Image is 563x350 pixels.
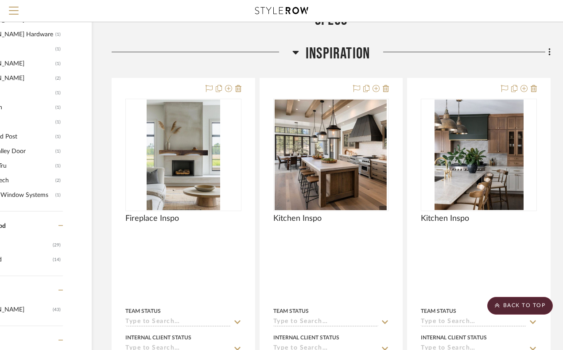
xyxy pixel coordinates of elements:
div: (1) [55,130,61,144]
div: 0 [274,99,389,211]
div: (1) [55,27,61,42]
div: (1) [55,144,61,158]
div: Internal Client Status [421,334,487,342]
span: Fireplace Inspo [125,214,179,223]
div: (1) [55,159,61,173]
img: Kitchen Inspo [275,100,388,210]
input: Type to Search… [273,318,379,327]
span: Inspiration [306,44,370,63]
div: 0 [126,99,241,211]
div: Internal Client Status [125,334,191,342]
input: Type to Search… [421,318,526,327]
div: (1) [55,86,61,100]
div: (2) [55,71,61,85]
div: Team Status [273,307,309,315]
span: Kitchen Inspo [421,214,469,223]
div: (43) [53,303,61,317]
scroll-to-top-button: BACK TO TOP [487,297,553,315]
div: (1) [55,42,61,56]
div: Team Status [421,307,456,315]
div: Internal Client Status [273,334,339,342]
div: (29) [53,238,61,252]
input: Type to Search… [125,318,231,327]
div: (1) [55,188,61,202]
div: (1) [55,100,61,115]
div: Team Status [125,307,161,315]
div: (1) [55,57,61,71]
div: (14) [53,253,61,267]
div: 0 [421,99,536,211]
img: Kitchen Inspo [435,100,524,210]
div: (2) [55,173,61,188]
span: Kitchen Inspo [273,214,322,223]
img: Fireplace Inspo [147,100,220,210]
div: (1) [55,115,61,129]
